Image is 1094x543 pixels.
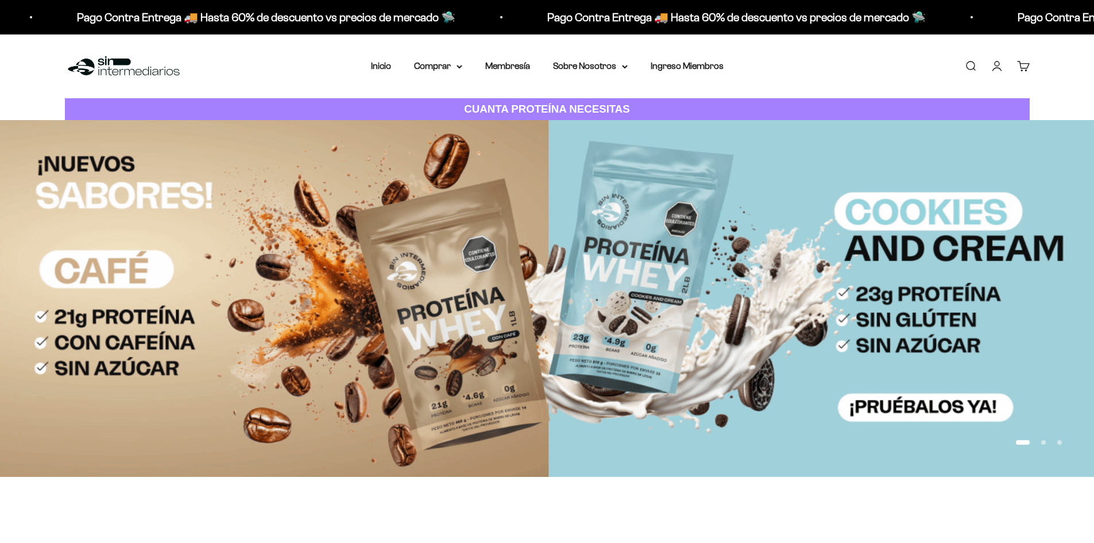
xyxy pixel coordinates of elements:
[414,59,462,74] summary: Comprar
[439,8,817,26] p: Pago Contra Entrega 🚚 Hasta 60% de descuento vs precios de mercado 🛸
[371,61,391,71] a: Inicio
[553,59,628,74] summary: Sobre Nosotros
[485,61,530,71] a: Membresía
[65,98,1030,121] a: CUANTA PROTEÍNA NECESITAS
[464,103,630,115] strong: CUANTA PROTEÍNA NECESITAS
[651,61,724,71] a: Ingreso Miembros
